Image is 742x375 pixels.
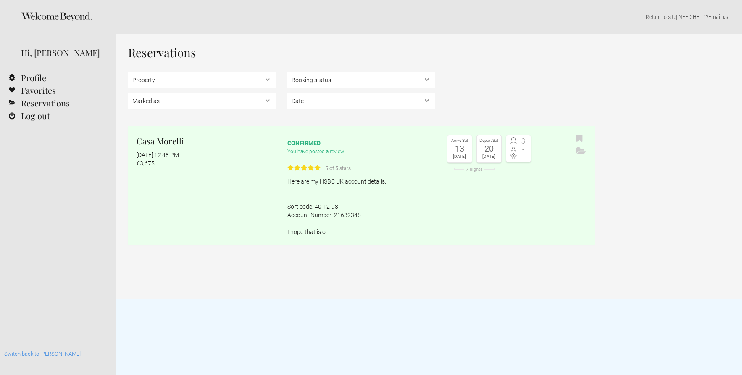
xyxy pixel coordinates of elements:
a: Switch back to [PERSON_NAME] [4,351,81,357]
div: Arrive Sat [450,137,470,144]
div: 20 [479,144,499,153]
div: 13 [450,144,470,153]
button: Bookmark [574,133,585,145]
div: You have posted a review [287,147,435,173]
flynt-date-display: [DATE] 12:48 PM [137,152,179,158]
span: - [518,146,529,153]
a: Casa Morelli [DATE] 12:48 PM €3,675 confirmed You have posted a review 5 of 5 stars Here are my H... [128,126,595,245]
div: 7 nights [447,167,502,172]
p: Here are my HSBC UK account details. Sort code: 40-12-98 Account Number: 21632345 I hope that is o… [287,177,435,236]
flynt-currency: €3,675 [137,160,155,167]
select: , , [287,72,435,88]
span: 5 of 5 stars [322,164,351,173]
a: Email us [708,13,728,20]
a: Return to site [646,13,676,20]
h1: Reservations [128,46,595,59]
div: [DATE] [450,153,470,160]
span: 3 [518,138,529,145]
select: , [287,93,435,109]
h2: Casa Morelli [137,135,276,147]
select: , , , [128,93,276,109]
div: [DATE] [479,153,499,160]
div: Hi, [PERSON_NAME] [21,46,103,59]
button: Archive [574,145,588,158]
p: | NEED HELP? . [128,13,729,21]
div: Depart Sat [479,137,499,144]
div: confirmed [287,139,435,147]
span: - [518,153,529,160]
